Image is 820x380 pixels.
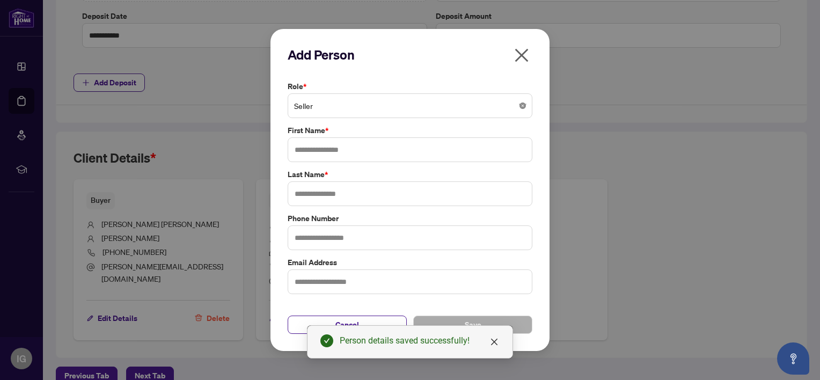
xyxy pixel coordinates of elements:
[490,338,499,346] span: close
[288,81,532,92] label: Role
[513,47,530,64] span: close
[288,46,532,63] h2: Add Person
[294,96,526,116] span: Seller
[288,316,407,334] button: Cancel
[288,213,532,224] label: Phone Number
[519,103,526,109] span: close-circle
[288,125,532,136] label: First Name
[288,169,532,180] label: Last Name
[488,336,500,348] a: Close
[340,334,500,347] div: Person details saved successfully!
[777,342,809,375] button: Open asap
[320,334,333,347] span: check-circle
[288,257,532,268] label: Email Address
[413,316,532,334] button: Save
[335,316,359,333] span: Cancel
